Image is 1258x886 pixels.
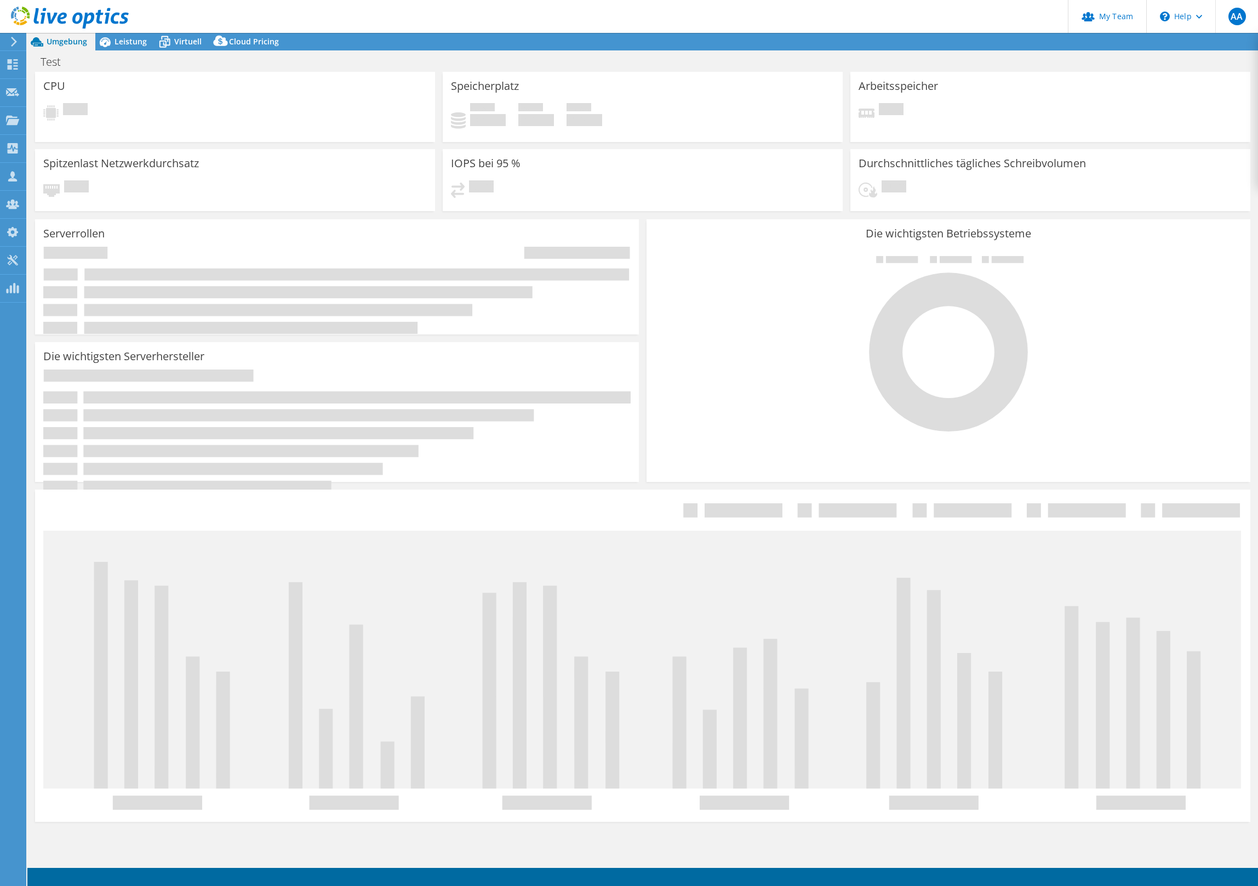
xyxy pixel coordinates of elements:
[229,36,279,47] span: Cloud Pricing
[64,180,89,195] span: Ausstehend
[43,228,105,240] h3: Serverrollen
[470,114,506,126] h4: 0 GiB
[36,56,78,68] h1: Test
[47,36,87,47] span: Umgebung
[1228,8,1246,25] span: AA
[451,80,519,92] h3: Speicherplatz
[174,36,202,47] span: Virtuell
[567,103,591,114] span: Insgesamt
[469,180,494,195] span: Ausstehend
[43,80,65,92] h3: CPU
[518,103,543,114] span: Verfügbar
[43,157,199,169] h3: Spitzenlast Netzwerkdurchsatz
[451,157,521,169] h3: IOPS bei 95 %
[859,80,938,92] h3: Arbeitsspeicher
[63,103,88,118] span: Ausstehend
[115,36,147,47] span: Leistung
[882,180,906,195] span: Ausstehend
[879,103,904,118] span: Ausstehend
[859,157,1086,169] h3: Durchschnittliches tägliches Schreibvolumen
[518,114,554,126] h4: 0 GiB
[470,103,495,114] span: Belegt
[1160,12,1170,21] svg: \n
[567,114,602,126] h4: 0 GiB
[655,228,1242,240] h3: Die wichtigsten Betriebssysteme
[43,350,204,362] h3: Die wichtigsten Serverhersteller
